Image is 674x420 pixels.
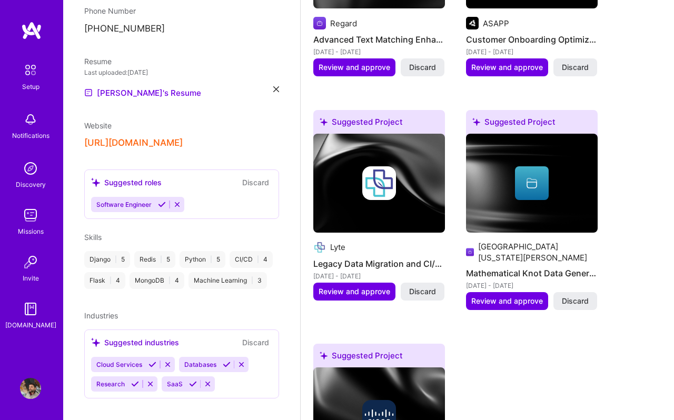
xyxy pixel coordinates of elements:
img: Company logo [466,17,479,29]
img: cover [313,134,445,233]
div: MongoDB 4 [130,272,184,289]
span: Phone Number [84,6,136,15]
button: Discard [553,292,597,310]
div: Lyte [330,242,345,253]
img: teamwork [20,205,41,226]
img: setup [19,59,42,81]
div: Setup [22,81,39,92]
div: Discovery [16,179,46,190]
span: Review and approve [319,62,390,73]
div: Machine Learning 3 [189,272,267,289]
img: Company logo [466,246,474,258]
button: Review and approve [466,292,548,310]
button: Discard [239,176,272,188]
div: [DATE] - [DATE] [313,271,445,282]
i: Accept [131,380,139,388]
div: [GEOGRAPHIC_DATA][US_STATE][PERSON_NAME] [478,241,598,263]
span: Review and approve [471,62,543,73]
span: Resume [84,57,112,66]
img: cover [466,134,598,233]
div: Redis 5 [134,251,175,268]
div: Regard [330,18,357,29]
div: Flask 4 [84,272,125,289]
i: Reject [173,201,181,208]
img: bell [20,109,41,130]
span: | [257,255,259,264]
div: [DOMAIN_NAME] [5,319,56,331]
span: | [251,276,253,285]
img: discovery [20,158,41,179]
span: Discard [409,62,436,73]
button: Review and approve [466,58,548,76]
i: icon SuggestedTeams [320,118,328,126]
button: Discard [553,58,597,76]
div: Suggested Project [313,110,445,138]
img: Company logo [313,17,326,29]
button: Discard [401,58,444,76]
span: Research [96,380,125,388]
img: logo [21,21,42,40]
button: Discard [401,283,444,301]
div: [DATE] - [DATE] [466,280,598,291]
span: Discard [562,62,589,73]
i: Reject [237,361,245,368]
img: guide book [20,298,41,319]
i: Reject [204,380,212,388]
i: Accept [189,380,197,388]
span: Discard [409,286,436,297]
div: Suggested Project [466,110,598,138]
i: icon SuggestedTeams [91,178,100,187]
i: Accept [223,361,231,368]
span: | [115,255,117,264]
div: [DATE] - [DATE] [466,46,598,57]
span: | [160,255,162,264]
div: [DATE] - [DATE] [313,46,445,57]
a: [PERSON_NAME]'s Resume [84,86,201,99]
span: Databases [184,361,216,368]
span: Review and approve [471,296,543,306]
span: | [210,255,212,264]
img: Invite [20,252,41,273]
i: icon Close [273,86,279,92]
span: Software Engineer [96,201,152,208]
i: Accept [158,201,166,208]
div: ASAPP [483,18,509,29]
button: Review and approve [313,58,395,76]
img: Resume [84,88,93,97]
button: Discard [239,336,272,348]
div: Python 5 [180,251,225,268]
div: Invite [23,273,39,284]
i: Reject [164,361,172,368]
div: Suggested roles [91,177,162,188]
span: | [168,276,171,285]
span: Cloud Services [96,361,142,368]
div: Django 5 [84,251,130,268]
h4: Mathematical Knot Data Generation [466,266,598,280]
span: Discard [562,296,589,306]
img: Company logo [362,166,396,200]
button: Review and approve [313,283,395,301]
p: [PHONE_NUMBER] [84,23,279,35]
i: icon SuggestedTeams [91,338,100,347]
span: SaaS [167,380,183,388]
div: Suggested Project [313,344,445,372]
div: Missions [18,226,44,237]
h4: Legacy Data Migration and CI/CD Enhancement [313,257,445,271]
h4: Advanced Text Matching Enhancement [313,33,445,46]
img: User Avatar [20,378,41,399]
h4: Customer Onboarding Optimization [466,33,598,46]
span: Review and approve [319,286,390,297]
div: Last uploaded: [DATE] [84,67,279,78]
div: Notifications [12,130,49,141]
i: icon SuggestedTeams [320,352,328,359]
span: Skills [84,233,102,242]
img: Company logo [313,241,326,254]
i: Reject [146,380,154,388]
span: Industries [84,311,118,320]
span: Website [84,121,112,130]
i: Accept [148,361,156,368]
button: [URL][DOMAIN_NAME] [84,137,183,148]
span: | [110,276,112,285]
a: User Avatar [17,378,44,399]
div: Suggested industries [91,337,179,348]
